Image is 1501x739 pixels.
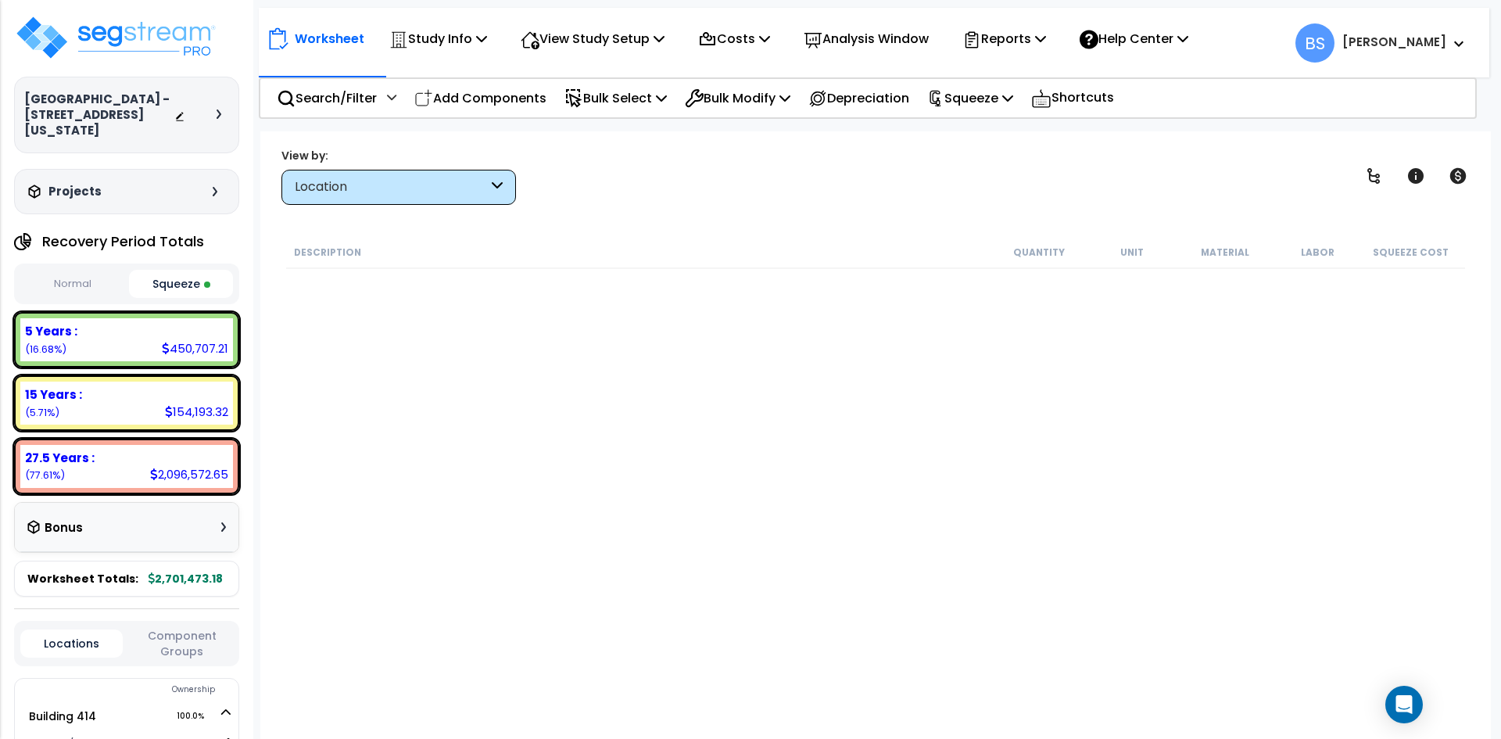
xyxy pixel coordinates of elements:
p: Shortcuts [1031,87,1114,109]
h3: Projects [48,184,102,199]
a: Building 414 100.0% [29,709,96,724]
small: Description [294,246,361,259]
p: Bulk Modify [685,88,790,109]
h3: Bonus [45,522,83,535]
span: 100.0% [177,707,218,726]
small: Unit [1120,246,1144,259]
button: Component Groups [131,627,233,660]
small: Labor [1301,246,1334,259]
h3: [GEOGRAPHIC_DATA] - [STREET_ADDRESS][US_STATE] [24,91,174,138]
b: 15 Years : [25,386,82,403]
img: logo_pro_r.png [14,14,217,61]
p: View Study Setup [521,28,665,49]
p: Study Info [389,28,487,49]
div: Add Components [406,80,555,117]
div: Depreciation [800,80,918,117]
h4: Recovery Period Totals [42,234,204,249]
p: Search/Filter [277,88,377,109]
p: Squeeze [927,88,1013,109]
button: Locations [20,630,123,658]
div: Location [295,178,488,196]
small: 16.683756601277825% [25,343,66,356]
small: 5.707749428776487% [25,406,59,419]
div: 154,193.32 [165,404,228,420]
small: 77.60849396994568% [25,468,65,482]
div: 450,707.21 [162,340,228,357]
span: Worksheet Totals: [27,571,138,587]
p: Help Center [1080,28,1188,49]
p: Add Components [414,88,546,109]
small: Material [1201,246,1249,259]
b: 27.5 Years : [25,450,95,466]
b: [PERSON_NAME] [1342,34,1446,50]
button: Normal [20,271,125,298]
small: Squeeze Cost [1373,246,1449,259]
b: 2,701,473.18 [149,571,223,587]
span: BS [1295,23,1334,63]
p: Reports [962,28,1046,49]
div: Ownership [46,680,238,699]
p: Bulk Select [564,88,667,109]
p: Analysis Window [804,28,929,49]
small: Quantity [1013,246,1065,259]
button: Squeeze [129,270,234,298]
p: Depreciation [808,88,909,109]
div: Shortcuts [1023,79,1123,117]
div: View by: [281,148,516,163]
p: Worksheet [295,28,364,49]
b: 5 Years : [25,323,77,339]
div: 2,096,572.65 [150,466,228,483]
div: Open Intercom Messenger [1385,686,1423,723]
p: Costs [698,28,770,49]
